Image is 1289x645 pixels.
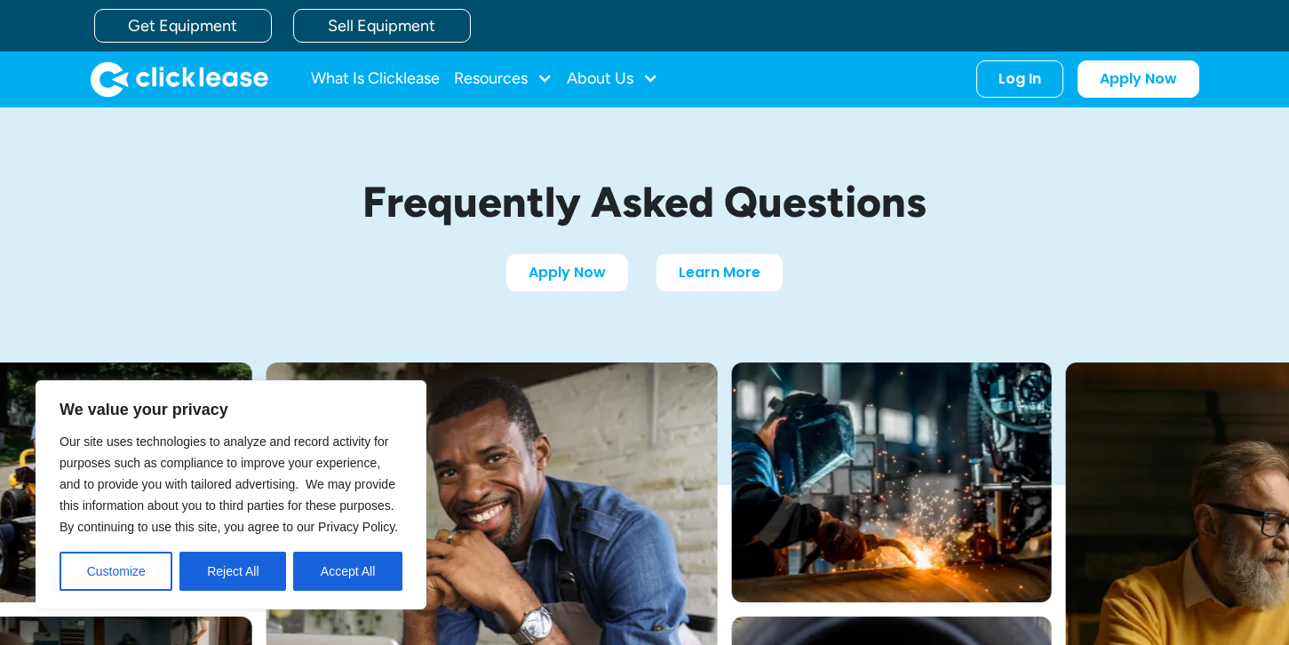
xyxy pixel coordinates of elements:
[454,61,553,97] div: Resources
[179,552,286,591] button: Reject All
[60,399,402,420] p: We value your privacy
[999,70,1041,88] div: Log In
[60,434,398,534] span: Our site uses technologies to analyze and record activity for purposes such as compliance to impr...
[293,552,402,591] button: Accept All
[227,179,1062,226] h1: Frequently Asked Questions
[60,552,172,591] button: Customize
[311,61,440,97] a: What Is Clicklease
[656,254,783,291] a: Learn More
[91,61,268,97] a: home
[293,9,471,43] a: Sell Equipment
[1078,60,1199,98] a: Apply Now
[36,380,426,609] div: We value your privacy
[732,362,1052,602] img: A welder in a large mask working on a large pipe
[567,61,658,97] div: About Us
[506,254,628,291] a: Apply Now
[91,61,268,97] img: Clicklease logo
[94,9,272,43] a: Get Equipment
